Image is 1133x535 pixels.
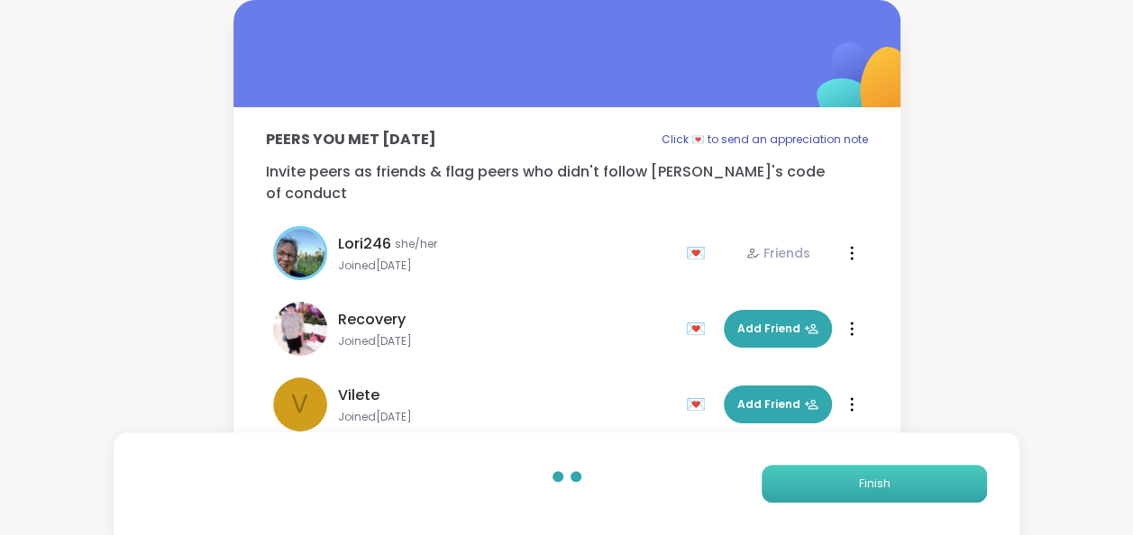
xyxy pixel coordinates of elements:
[737,396,818,413] span: Add Friend
[724,385,832,423] button: Add Friend
[686,239,713,267] div: 💌
[859,476,891,492] span: Finish
[745,244,810,262] div: Friends
[686,314,713,343] div: 💌
[273,302,327,356] img: Recovery
[276,229,324,277] img: Lori246
[737,321,818,337] span: Add Friend
[338,233,391,255] span: Lori246
[338,258,675,273] span: Joined [DATE]
[395,237,437,251] span: she/her
[338,334,675,349] span: Joined [DATE]
[291,385,308,423] span: V
[266,129,436,150] p: Peers you met [DATE]
[338,385,379,406] span: Vilete
[266,161,868,204] p: Invite peers as friends & flag peers who didn't follow [PERSON_NAME]'s code of conduct
[762,465,987,503] button: Finish
[724,310,832,348] button: Add Friend
[338,410,675,424] span: Joined [DATE]
[338,309,406,331] span: Recovery
[686,390,713,419] div: 💌
[662,129,868,150] p: Click 💌 to send an appreciation note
